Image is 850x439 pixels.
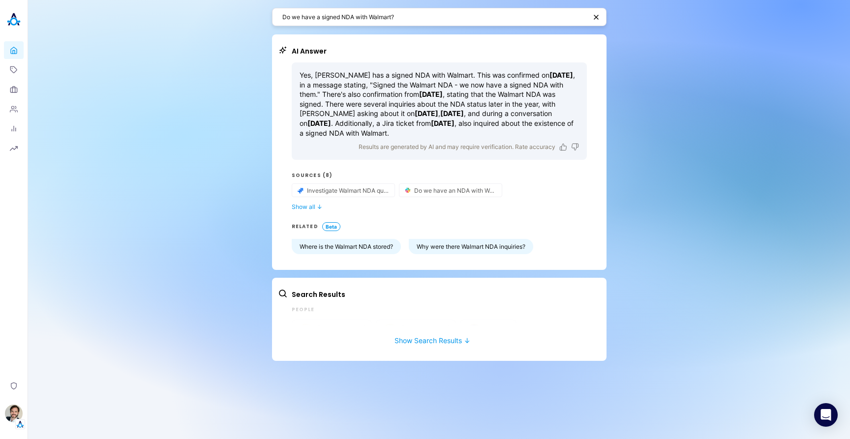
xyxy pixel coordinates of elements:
button: Show all ↓ [292,203,587,210]
button: source-button [399,184,502,197]
h3: Sources (8) [292,172,587,179]
span: Do we have an NDA with Walmart? Who knows the most about the Chrome Extension? [414,187,496,194]
h2: Search Results [292,290,587,300]
p: Yes, [PERSON_NAME] has a signed NDA with Walmart. This was confirmed on , in a message stating, "... [300,70,579,138]
span: Beta [322,222,340,231]
h2: AI Answer [292,46,587,57]
button: Stewart HullTenant Logo [4,401,24,429]
textarea: Do we have a signed NDA with Walmart? [282,12,586,22]
strong: [DATE] [431,119,455,127]
strong: [DATE] [549,71,573,79]
button: Where is the Walmart NDA stored? [292,239,401,254]
h3: RELATED [292,223,318,231]
button: Why were there Walmart NDA inquiries? [409,239,533,254]
button: Like [559,143,567,151]
img: Tenant Logo [15,419,25,429]
strong: [DATE] [419,90,443,98]
strong: [DATE] [440,109,464,117]
button: source-button [292,184,395,197]
strong: [DATE] [307,119,331,127]
span: ↓ [317,203,322,210]
div: Open Intercom Messenger [814,403,838,427]
img: Akooda Logo [4,10,24,29]
button: Show Search Results ↓ [278,326,587,345]
img: Stewart Hull [5,405,23,422]
img: Slack [403,186,412,195]
span: Investigate Walmart NDA question [307,187,389,194]
img: Jira [296,186,305,195]
button: Dislike [571,143,579,151]
p: Results are generated by AI and may require verification. Rate accuracy [359,142,555,152]
strong: [DATE] [415,109,438,117]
